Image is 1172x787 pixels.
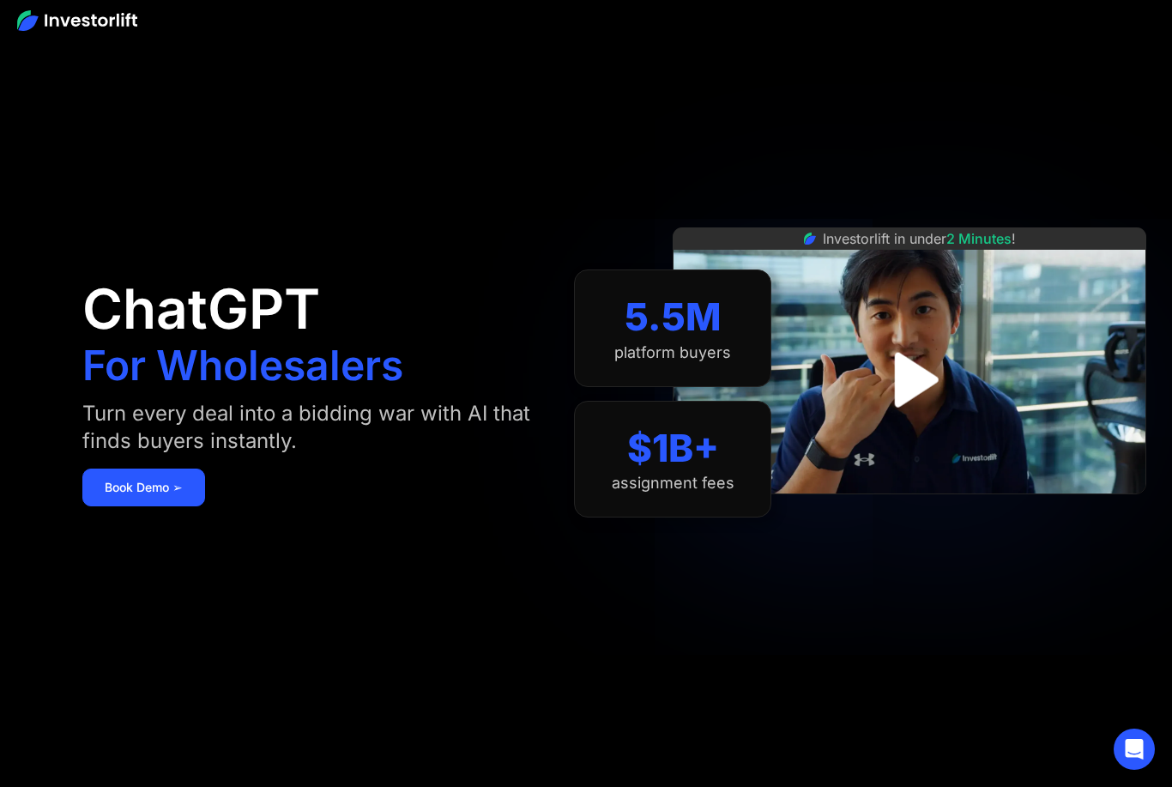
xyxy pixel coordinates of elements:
a: Book Demo ➢ [82,469,205,506]
div: $1B+ [627,426,719,471]
h1: For Wholesalers [82,345,403,386]
div: assignment fees [612,474,734,493]
iframe: Customer reviews powered by Trustpilot [781,503,1038,524]
a: open lightbox [872,342,948,418]
div: Open Intercom Messenger [1114,729,1155,770]
div: 5.5M [625,294,722,340]
div: Turn every deal into a bidding war with AI that finds buyers instantly. [82,400,541,455]
div: platform buyers [614,343,731,362]
h1: ChatGPT [82,282,320,336]
span: 2 Minutes [946,230,1012,247]
div: Investorlift in under ! [823,228,1016,249]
